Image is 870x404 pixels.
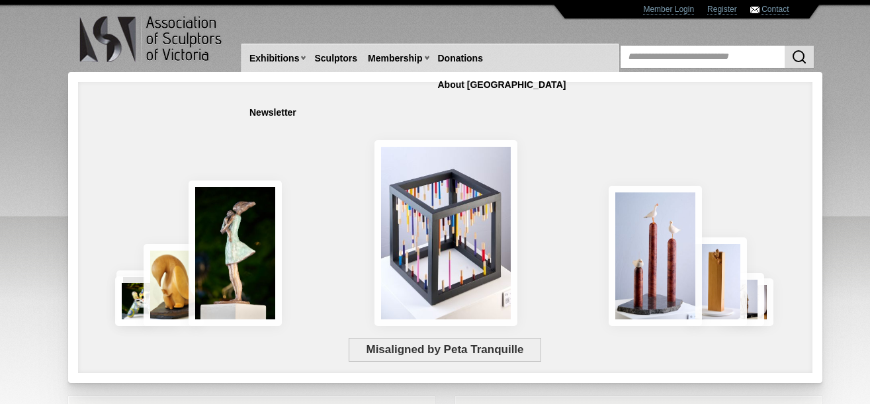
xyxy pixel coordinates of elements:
[433,46,488,71] a: Donations
[707,5,737,15] a: Register
[687,237,747,326] img: Little Frog. Big Climb
[363,46,427,71] a: Membership
[750,7,760,13] img: Contact ASV
[79,13,224,65] img: logo.png
[244,101,302,125] a: Newsletter
[791,49,807,65] img: Search
[309,46,363,71] a: Sculptors
[643,5,694,15] a: Member Login
[761,5,789,15] a: Contact
[349,338,541,362] span: Misaligned by Peta Tranquille
[433,73,572,97] a: About [GEOGRAPHIC_DATA]
[374,140,517,326] img: Misaligned
[244,46,304,71] a: Exhibitions
[609,186,702,326] img: Rising Tides
[189,181,283,326] img: Connection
